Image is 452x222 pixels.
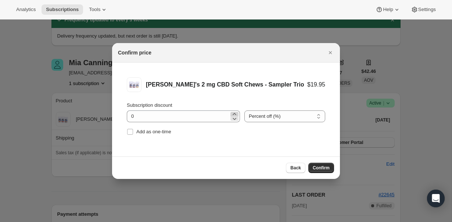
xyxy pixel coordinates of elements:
[118,49,151,56] h2: Confirm price
[406,4,440,15] button: Settings
[127,102,172,108] span: Subscription discount
[146,81,307,88] div: [PERSON_NAME]'s 2 mg CBD Soft Chews - Sampler Trio
[85,4,112,15] button: Tools
[286,163,305,173] button: Back
[307,81,325,88] div: $19.95
[42,4,83,15] button: Subscriptions
[383,7,393,13] span: Help
[325,47,336,58] button: Close
[427,190,445,207] div: Open Intercom Messenger
[16,7,36,13] span: Analytics
[136,129,171,134] span: Add as one-time
[12,4,40,15] button: Analytics
[290,165,301,171] span: Back
[313,165,330,171] span: Confirm
[46,7,79,13] span: Subscriptions
[418,7,436,13] span: Settings
[371,4,405,15] button: Help
[308,163,334,173] button: Confirm
[89,7,100,13] span: Tools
